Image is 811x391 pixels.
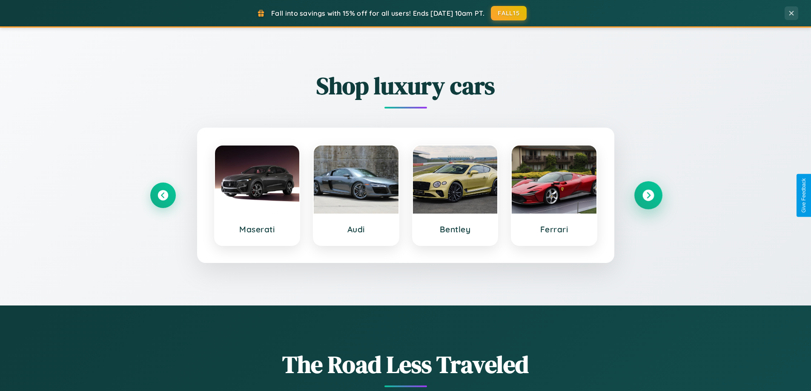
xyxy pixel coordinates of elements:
button: FALL15 [491,6,527,20]
h3: Maserati [224,224,291,234]
span: Fall into savings with 15% off for all users! Ends [DATE] 10am PT. [271,9,484,17]
h2: Shop luxury cars [150,69,661,102]
h3: Audi [322,224,390,234]
h3: Bentley [421,224,489,234]
h1: The Road Less Traveled [150,348,661,381]
h3: Ferrari [520,224,588,234]
div: Give Feedback [801,178,807,213]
